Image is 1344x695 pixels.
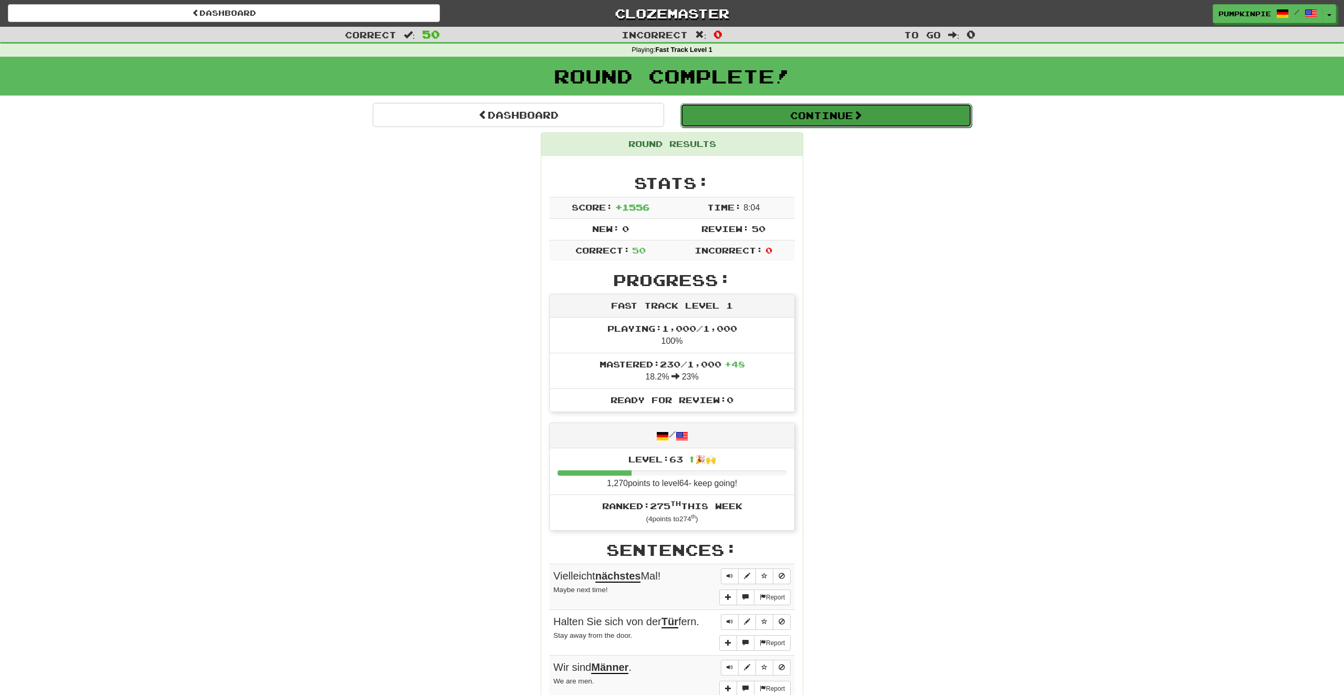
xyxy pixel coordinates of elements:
[755,614,773,630] button: Toggle favorite
[549,271,795,289] h2: Progress:
[456,4,888,23] a: Clozemaster
[738,614,756,630] button: Edit sentence
[600,359,745,369] span: Mastered: 230 / 1,000
[695,30,707,39] span: :
[670,500,681,507] sup: th
[719,589,791,605] div: More sentence controls
[572,202,613,212] span: Score:
[345,29,396,40] span: Correct
[967,28,975,40] span: 0
[755,660,773,676] button: Toggle favorite
[628,454,716,464] span: Level: 63
[721,614,739,630] button: Play sentence audio
[948,30,960,39] span: :
[661,616,678,628] u: Tür
[1213,4,1323,23] a: PumpkinPie /
[404,30,415,39] span: :
[691,514,696,520] sup: th
[701,224,749,234] span: Review:
[655,46,712,54] strong: Fast Track Level 1
[1294,8,1299,16] span: /
[743,203,760,212] span: 8 : 0 4
[755,568,773,584] button: Toggle favorite
[549,174,795,192] h2: Stats:
[721,660,791,676] div: Sentence controls
[721,660,739,676] button: Play sentence audio
[4,66,1340,87] h1: Round Complete!
[752,224,765,234] span: 50
[773,614,791,630] button: Toggle ignore
[738,568,756,584] button: Edit sentence
[695,245,763,255] span: Incorrect:
[373,103,664,127] a: Dashboard
[553,570,660,583] span: Vielleicht Mal!
[724,359,745,369] span: + 48
[721,568,739,584] button: Play sentence audio
[622,224,629,234] span: 0
[550,353,794,389] li: 18.2% 23%
[602,501,742,511] span: Ranked: 275 this week
[713,28,722,40] span: 0
[1219,9,1271,18] span: PumpkinPie
[553,677,594,685] small: We are men.
[719,635,791,651] div: More sentence controls
[550,448,794,496] li: 1,270 points to level 64 - keep going!
[541,133,803,156] div: Round Results
[680,103,972,128] button: Continue
[615,202,649,212] span: + 1556
[575,245,630,255] span: Correct:
[553,631,632,639] small: Stay away from the door.
[721,568,791,584] div: Sentence controls
[683,454,716,464] span: ⬆🎉🙌
[721,614,791,630] div: Sentence controls
[592,224,619,234] span: New:
[591,661,628,674] u: Männer
[719,589,737,605] button: Add sentence to collection
[622,29,688,40] span: Incorrect
[611,395,733,405] span: Ready for Review: 0
[553,661,632,674] span: Wir sind .
[754,635,791,651] button: Report
[765,245,772,255] span: 0
[719,635,737,651] button: Add sentence to collection
[550,423,794,448] div: /
[738,660,756,676] button: Edit sentence
[646,515,698,523] small: ( 4 points to 274 )
[550,294,794,318] div: Fast Track Level 1
[904,29,941,40] span: To go
[550,318,794,353] li: 100%
[607,323,737,333] span: Playing: 1,000 / 1,000
[773,660,791,676] button: Toggle ignore
[595,570,641,583] u: nächstes
[8,4,440,22] a: Dashboard
[754,589,791,605] button: Report
[553,586,608,594] small: Maybe next time!
[553,616,699,628] span: Halten Sie sich von der fern.
[707,202,741,212] span: Time:
[632,245,646,255] span: 50
[422,28,440,40] span: 50
[549,541,795,559] h2: Sentences:
[773,568,791,584] button: Toggle ignore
